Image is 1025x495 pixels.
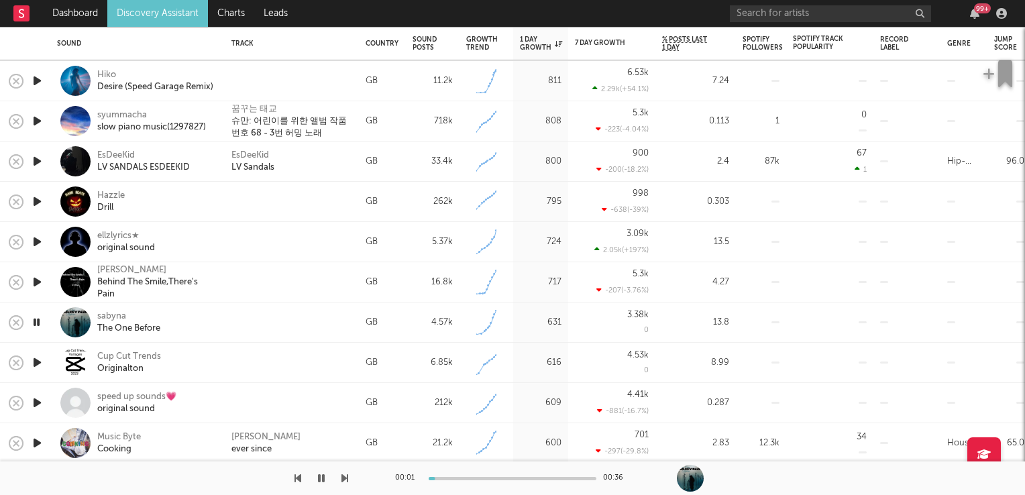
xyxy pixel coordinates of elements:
[520,435,561,451] div: 600
[947,435,973,451] div: House
[97,431,141,443] div: Music Byte
[231,115,352,140] a: 슈만: 어린이를 위한 앨범 작품번호 68 - 3번 허밍 노래
[97,121,206,133] div: slow piano music(1297827)
[633,270,649,278] div: 5.3k
[994,36,1017,52] div: Jump Score
[627,68,649,77] div: 6.53k
[413,355,453,371] div: 6.85k
[231,103,277,115] a: 꿈꾸는 태교
[366,113,378,129] div: GB
[97,150,190,174] a: EsDeeKidLV SANDALS ESDEEKID
[596,125,649,133] div: -223 ( -4.04 % )
[413,234,453,250] div: 5.37k
[947,40,971,48] div: Genre
[97,69,213,81] div: Hiko
[633,189,649,198] div: 998
[662,36,709,52] span: % Posts Last 1 Day
[602,205,649,214] div: -638 ( -39 % )
[520,315,561,331] div: 631
[603,470,630,486] div: 00:36
[743,113,779,129] div: 1
[97,403,176,415] div: original sound
[97,391,176,415] a: speed up sounds💗original sound
[413,73,453,89] div: 11.2k
[520,355,561,371] div: 616
[880,36,914,52] div: Record Label
[627,311,649,319] div: 3.38k
[413,274,453,290] div: 16.8k
[97,264,215,276] div: [PERSON_NAME]
[97,351,161,363] div: Cup Cut Trends
[662,194,729,210] div: 0.303
[366,315,378,331] div: GB
[662,113,729,129] div: 0.113
[994,435,1024,451] div: 65.0
[231,162,274,174] a: LV Sandals
[627,229,649,238] div: 3.09k
[594,245,649,254] div: 2.05k ( +197 % )
[627,390,649,399] div: 4.41k
[857,433,867,441] div: 34
[413,36,437,52] div: Sound Posts
[743,435,779,451] div: 12.3k
[366,234,378,250] div: GB
[662,73,729,89] div: 7.24
[520,36,562,52] div: 1 Day Growth
[413,113,453,129] div: 718k
[413,194,453,210] div: 262k
[97,190,125,202] div: Hazzle
[635,431,649,439] div: 701
[644,327,649,334] div: 0
[662,234,729,250] div: 13.5
[633,109,649,117] div: 5.3k
[97,230,155,254] a: ellzlyrics★original sound
[520,395,561,411] div: 609
[97,431,141,455] a: Music ByteCooking
[596,286,649,294] div: -207 ( -3.76 % )
[994,154,1024,170] div: 96.0
[97,443,141,455] div: Cooking
[231,443,272,455] a: ever since
[395,470,422,486] div: 00:01
[633,149,649,158] div: 900
[730,5,931,22] input: Search for artists
[413,154,453,170] div: 33.4k
[97,311,160,335] a: sabynaThe One Before
[97,242,155,254] div: original sound
[857,149,867,158] div: 67
[592,85,649,93] div: 2.29k ( +54.1 % )
[520,154,561,170] div: 800
[97,351,161,375] a: Cup Cut TrendsOriginalton
[366,395,378,411] div: GB
[366,154,378,170] div: GB
[97,109,206,133] a: syummachaslow piano music(1297827)
[597,406,649,415] div: -881 ( -16.7 % )
[413,315,453,331] div: 4.57k
[662,315,729,331] div: 13.8
[97,363,161,375] div: Originalton
[97,311,160,323] div: sabyna
[520,73,561,89] div: 811
[231,431,301,443] a: [PERSON_NAME]
[366,194,378,210] div: GB
[947,154,981,170] div: Hip-Hop/Rap
[743,154,779,170] div: 87k
[575,39,629,47] div: 7 Day Growth
[366,435,378,451] div: GB
[97,81,213,93] div: Desire (Speed Garage Remix)
[231,150,269,162] a: EsDeeKid
[861,111,867,119] div: 0
[662,274,729,290] div: 4.27
[366,40,398,48] div: Country
[97,150,190,162] div: EsDeeKid
[366,274,378,290] div: GB
[662,395,729,411] div: 0.287
[662,435,729,451] div: 2.83
[596,165,649,174] div: -200 ( -18.2 % )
